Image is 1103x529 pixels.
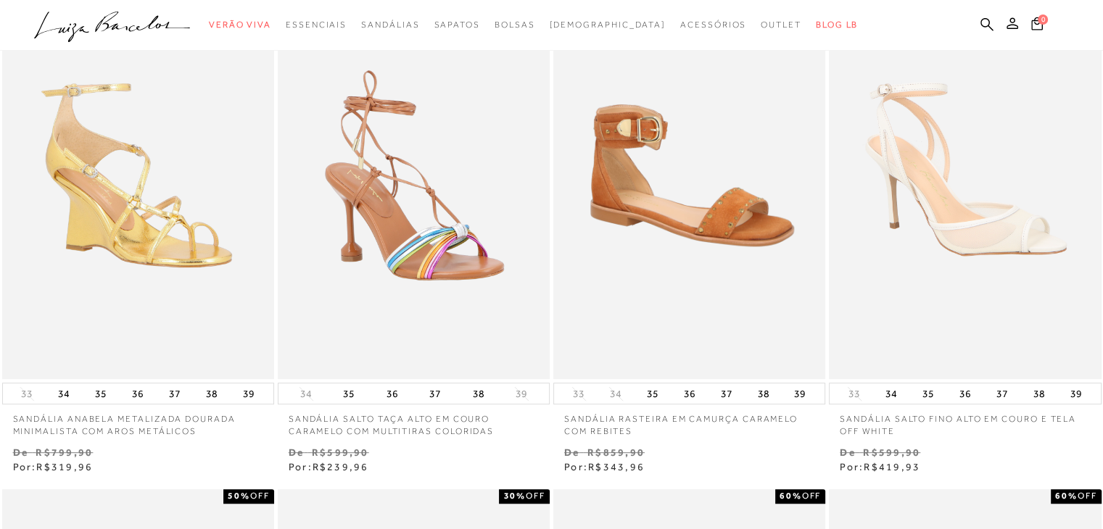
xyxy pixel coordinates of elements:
button: 35 [918,383,938,404]
strong: 50% [228,491,250,501]
span: Sandálias [361,20,419,30]
span: OFF [526,491,545,501]
span: R$419,93 [864,461,920,472]
small: R$599,90 [312,446,369,458]
span: OFF [250,491,270,501]
span: Por: [564,461,645,472]
a: categoryNavScreenReaderText [495,12,535,38]
span: Por: [840,461,920,472]
button: 38 [202,383,222,404]
span: R$319,96 [36,461,93,472]
button: 36 [382,383,402,404]
a: categoryNavScreenReaderText [286,12,347,38]
a: categoryNavScreenReaderText [361,12,419,38]
button: 34 [881,383,901,404]
button: 39 [1066,383,1086,404]
a: categoryNavScreenReaderText [209,12,271,38]
span: Acessórios [680,20,746,30]
a: categoryNavScreenReaderText [761,12,801,38]
button: 35 [643,383,663,404]
button: 37 [425,383,445,404]
a: noSubCategoriesText [549,12,666,38]
span: Verão Viva [209,20,271,30]
button: 36 [955,383,975,404]
span: Bolsas [495,20,535,30]
button: 36 [128,383,148,404]
button: 34 [606,387,626,401]
button: 34 [54,383,74,404]
button: 35 [339,383,359,404]
button: 0 [1027,16,1047,36]
span: OFF [1078,491,1097,501]
small: De [564,446,579,458]
button: 37 [992,383,1012,404]
small: De [840,446,855,458]
small: R$859,90 [587,446,645,458]
span: OFF [801,491,821,501]
button: 34 [296,387,316,401]
button: 38 [468,383,488,404]
button: 35 [91,383,111,404]
span: 0 [1038,14,1048,25]
a: SANDÁLIA SALTO FINO ALTO EM COURO E TELA OFF WHITE [829,404,1101,438]
strong: 30% [503,491,526,501]
small: R$599,90 [863,446,920,458]
button: 37 [716,383,737,404]
small: R$799,90 [36,446,93,458]
button: 33 [17,387,37,401]
button: 38 [1029,383,1049,404]
span: Por: [13,461,94,472]
span: Por: [289,461,369,472]
span: [DEMOGRAPHIC_DATA] [549,20,666,30]
a: categoryNavScreenReaderText [434,12,479,38]
a: BLOG LB [816,12,858,38]
span: R$239,96 [313,461,369,472]
strong: 60% [780,491,802,501]
button: 38 [753,383,773,404]
button: 39 [239,383,259,404]
small: De [289,446,304,458]
span: Outlet [761,20,801,30]
span: BLOG LB [816,20,858,30]
button: 33 [569,387,589,401]
a: SANDÁLIA SALTO TAÇA ALTO EM COURO CARAMELO COM MULTITIRAS COLORIDAS [278,404,550,438]
a: SANDÁLIA ANABELA METALIZADA DOURADA MINIMALISTA COM AROS METÁLICOS [2,404,274,438]
a: SANDÁLIA RASTEIRA EM CAMURÇA CARAMELO COM REBITES [553,404,825,438]
small: De [13,446,28,458]
span: Sapatos [434,20,479,30]
button: 36 [679,383,700,404]
button: 33 [844,387,864,401]
button: 39 [790,383,810,404]
a: categoryNavScreenReaderText [680,12,746,38]
span: Essenciais [286,20,347,30]
strong: 60% [1055,491,1078,501]
span: R$343,96 [588,461,645,472]
button: 37 [165,383,185,404]
button: 39 [511,387,532,401]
